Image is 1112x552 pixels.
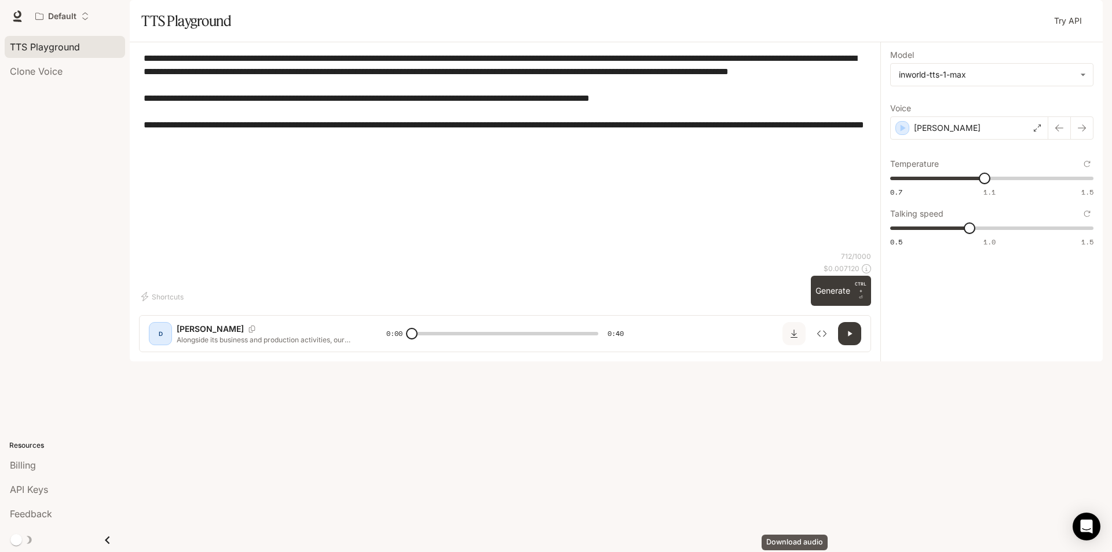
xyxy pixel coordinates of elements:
button: Shortcuts [139,287,188,306]
p: [PERSON_NAME] [914,122,981,134]
span: 0.5 [890,237,902,247]
a: Try API [1049,9,1087,32]
span: 1.0 [983,237,996,247]
div: Download audio [762,535,828,550]
button: Reset to default [1081,158,1093,170]
span: 0:00 [386,328,403,339]
p: Default [48,12,76,21]
button: Download audio [782,322,806,345]
p: ⏎ [855,280,866,301]
div: D [151,324,170,343]
div: inworld-tts-1-max [891,64,1093,86]
button: Inspect [810,322,833,345]
button: Copy Voice ID [244,326,260,332]
p: [PERSON_NAME] [177,323,244,335]
div: Open Intercom Messenger [1073,513,1100,540]
p: Temperature [890,160,939,168]
p: Model [890,51,914,59]
span: 0:40 [608,328,624,339]
p: Talking speed [890,210,943,218]
button: Open workspace menu [30,5,94,28]
button: GenerateCTRL +⏎ [811,276,871,306]
span: 1.5 [1081,187,1093,197]
div: inworld-tts-1-max [899,69,1074,81]
p: CTRL + [855,280,866,294]
h1: TTS Playground [141,9,231,32]
button: Reset to default [1081,207,1093,220]
span: 1.5 [1081,237,1093,247]
p: Alongside its business and production activities, our company consistently ensures the proper imp... [177,335,359,345]
span: 0.7 [890,187,902,197]
p: Voice [890,104,911,112]
span: 1.1 [983,187,996,197]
